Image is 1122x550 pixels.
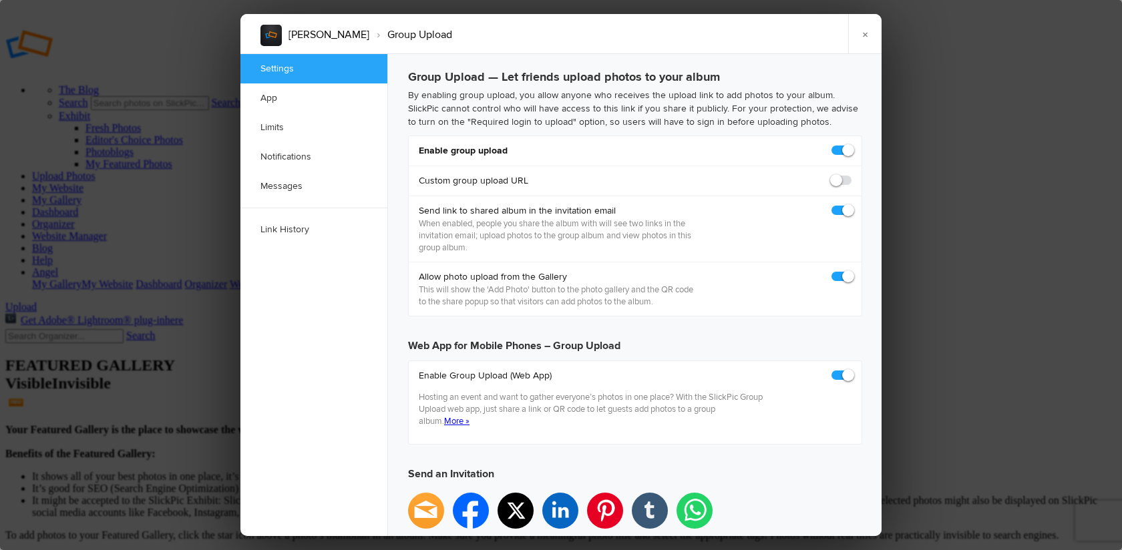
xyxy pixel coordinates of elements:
h3: Send an Invitation [408,455,862,493]
a: × [848,14,882,54]
b: Enable Group Upload (Web App) [419,369,765,382]
img: album_sample.webp [260,25,282,46]
li: whatsapp [677,493,713,529]
h3: Web App for Mobile Phones – Group Upload [408,327,862,354]
li: facebook [453,493,489,529]
a: Settings [240,54,387,83]
a: Messages [240,172,387,201]
li: [PERSON_NAME] [289,23,369,46]
b: Custom group upload URL [419,174,528,188]
a: Notifications [240,142,387,172]
a: Limits [240,113,387,142]
li: pinterest [587,493,623,529]
p: When enabled, people you share the album with will see two links in the invitation email; upload ... [419,218,700,254]
li: twitter [498,493,534,529]
b: Send link to shared album in the invitation email [419,204,700,218]
p: This will show the 'Add Photo' button to the photo gallery and the QR code to the share popup so ... [419,284,700,308]
p: Hosting an event and want to gather everyone’s photos in one place? With the SlickPic Group Uploa... [419,391,765,427]
a: More » [444,416,470,427]
h3: Group Upload — Let friends upload photos to your album [408,65,862,89]
a: Link History [240,215,387,244]
li: Group Upload [369,23,452,46]
b: Enable group upload [419,144,508,158]
a: App [240,83,387,113]
p: By enabling group upload, you allow anyone who receives the upload link to add photos to your alb... [408,89,862,129]
li: tumblr [632,493,668,529]
b: Allow photo upload from the Gallery [419,270,700,284]
li: linkedin [542,493,578,529]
